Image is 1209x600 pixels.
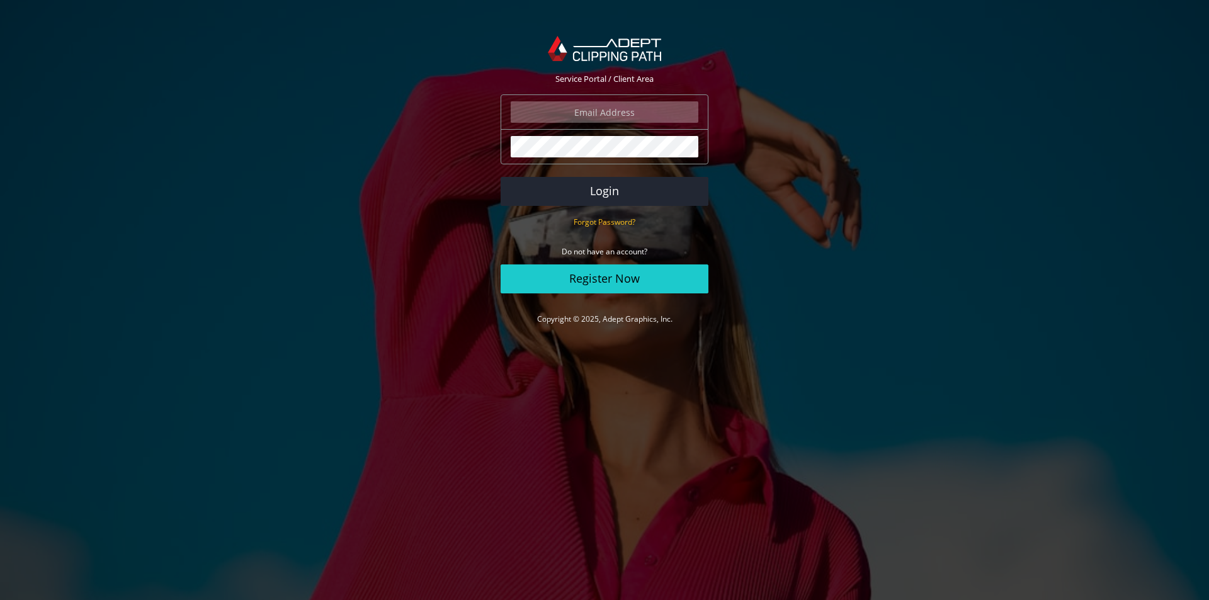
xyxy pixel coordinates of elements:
a: Copyright © 2025, Adept Graphics, Inc. [537,314,673,324]
button: Login [501,177,708,206]
a: Register Now [501,264,708,293]
small: Do not have an account? [562,246,647,257]
a: Forgot Password? [574,216,635,227]
input: Email Address [511,101,698,123]
small: Forgot Password? [574,217,635,227]
img: Adept Graphics [548,36,661,61]
span: Service Portal / Client Area [555,73,654,84]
